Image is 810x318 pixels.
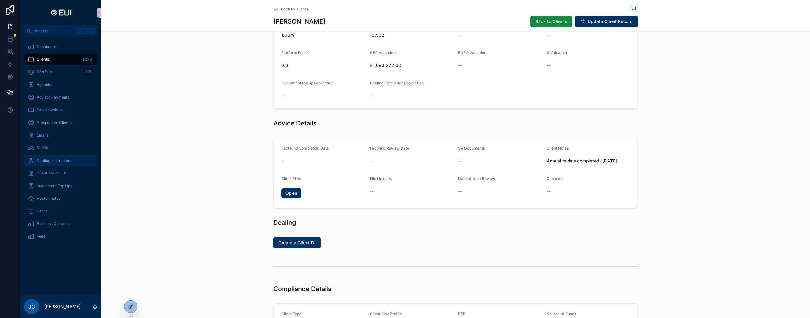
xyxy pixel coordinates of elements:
span: PEP [458,311,465,316]
span: Clients [37,57,49,62]
span: $ Valuation [547,50,567,55]
span: -- [370,158,374,164]
span: Users [37,209,47,214]
span: -- [547,188,551,194]
span: File Uploads [370,176,392,181]
div: 1,073 [80,56,94,63]
img: App logo [48,8,73,18]
span: Client To-Do List [37,171,67,176]
span: Client Risk Profile [370,311,402,316]
span: SR Documents [458,146,485,150]
span: Ctrl [77,28,88,34]
span: Client Type [281,311,302,316]
span: Emails [37,133,48,138]
span: 0.3 [281,62,365,69]
span: Business Contacts [37,221,70,226]
span: Dealing instructions collection [370,81,424,85]
span: Client Files [281,176,301,181]
span: -- [458,158,462,164]
span: Jump to... [34,28,74,34]
span: £1,093,222.00 [370,62,453,69]
span: -- [547,62,551,69]
div: scrollable content [20,37,101,250]
span: Sales Invoices [37,107,62,113]
span: -- [547,32,551,38]
span: Portfolio [37,70,52,75]
a: RL360 [24,142,97,154]
a: Users [24,205,97,217]
a: Back to Clients [273,7,308,12]
a: Emails [24,130,97,141]
a: Investment Top Ups [24,180,97,192]
span: GBP Valuation [370,50,396,55]
span: Date of Next Review [458,176,495,181]
span: FactFind Review Date [370,146,409,150]
a: Clients1,073 [24,54,97,65]
span: K [89,28,94,34]
span: Agencies [37,82,53,87]
h1: Advice Details [273,119,317,128]
a: Open [281,188,301,198]
span: JC [28,303,35,310]
span: Cashcalc [547,176,564,181]
a: Fees [24,231,97,242]
p: [PERSON_NAME] [44,303,81,310]
span: Dashboard [37,44,56,49]
span: Create a Client DI [278,240,315,246]
a: Agencies [24,79,97,90]
span: -- [370,188,374,194]
h1: [PERSON_NAME] [273,17,325,26]
span: 1.00% [281,32,365,38]
span: -- [458,32,462,38]
span: Hoxton notes [37,196,60,201]
span: Fact Find Completion Date [281,146,329,150]
span: Investment Top Ups [37,183,72,188]
button: Jump to...CtrlK [24,25,97,37]
button: Back to Clients [530,16,572,27]
div: 296 [83,68,94,76]
span: Platform Fee % [281,50,309,55]
a: Sales Invoices [24,104,97,116]
span: -- [458,62,462,69]
span: Back to Clients [281,7,308,12]
a: Portfolio296 [24,66,97,78]
span: Prospective Clients [37,120,72,125]
a: Dealing Instructions [24,155,97,166]
a: Hoxton notes [24,193,97,204]
span: -- [370,93,374,99]
span: Source of Funds [547,311,576,316]
span: Investment top ups collection [281,81,333,85]
span: -- [281,93,285,99]
a: Dashboard [24,41,97,52]
span: -- [281,158,285,164]
span: Advisor Payments [37,95,69,100]
a: Business Contacts [24,218,97,229]
span: 10,932 [370,32,453,38]
span: EURO Valuation [458,50,486,55]
span: -- [458,188,462,194]
button: Create a Client DI [273,237,321,248]
span: RL360 [37,145,48,150]
span: Fees [37,234,45,239]
span: Annual review completed- [DATE] [547,158,630,164]
h1: Dealing [273,218,296,227]
a: Advisor Payments [24,92,97,103]
a: Prospective Clients [24,117,97,128]
h1: Compliance Details [273,284,332,293]
span: Dealing Instructions [37,158,72,163]
a: Client To-Do List [24,168,97,179]
span: Back to Clients [535,18,567,25]
span: Client Notes [547,146,569,150]
button: Update Client Record [575,16,638,27]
